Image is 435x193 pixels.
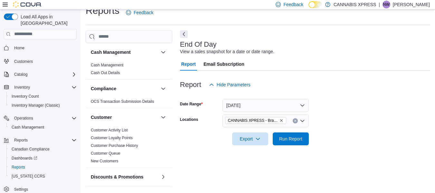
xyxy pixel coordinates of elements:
[9,154,40,162] a: Dashboards
[9,172,48,180] a: [US_STATE] CCRS
[383,1,390,8] div: Nathan Wilson
[91,128,128,133] span: Customer Activity List
[91,114,112,121] h3: Customer
[1,56,79,66] button: Customers
[91,85,158,92] button: Compliance
[393,1,430,8] p: [PERSON_NAME]
[91,63,123,68] span: Cash Management
[12,165,25,170] span: Reports
[91,85,116,92] h3: Compliance
[12,94,39,99] span: Inventory Count
[12,136,77,144] span: Reports
[308,1,322,8] input: Dark Mode
[203,58,244,71] span: Email Subscription
[300,118,305,123] button: Open list of options
[180,101,203,107] label: Date Range
[86,4,119,17] h1: Reports
[6,163,79,172] button: Reports
[134,9,153,16] span: Feedback
[12,57,77,65] span: Customers
[12,136,30,144] button: Reports
[279,136,302,142] span: Run Report
[91,49,131,55] h3: Cash Management
[91,128,128,132] a: Customer Activity List
[1,43,79,53] button: Home
[91,159,118,163] a: New Customers
[236,132,264,145] span: Export
[91,99,154,104] a: OCS Transaction Submission Details
[13,1,42,8] img: Cova
[12,71,77,78] span: Catalog
[91,49,158,55] button: Cash Management
[14,72,27,77] span: Catalog
[159,48,167,56] button: Cash Management
[86,61,172,79] div: Cash Management
[9,163,77,171] span: Reports
[225,117,286,124] span: CANNABIS XPRESS - Brampton (Veterans Drive)
[91,136,133,140] a: Customer Loyalty Points
[6,145,79,154] button: Canadian Compliance
[6,123,79,132] button: Cash Management
[9,101,62,109] a: Inventory Manager (Classic)
[9,123,77,131] span: Cash Management
[9,145,77,153] span: Canadian Compliance
[180,41,217,48] h3: End Of Day
[12,156,37,161] span: Dashboards
[14,45,24,51] span: Home
[91,114,158,121] button: Customer
[159,113,167,121] button: Customer
[9,145,52,153] a: Canadian Compliance
[91,151,120,156] a: Customer Queue
[9,92,42,100] a: Inventory Count
[159,173,167,181] button: Discounts & Promotions
[14,85,30,90] span: Inventory
[159,85,167,92] button: Compliance
[6,172,79,181] button: [US_STATE] CCRS
[18,14,77,26] span: Load All Apps in [GEOGRAPHIC_DATA]
[91,151,120,156] span: Customer Queue
[12,71,30,78] button: Catalog
[12,114,77,122] span: Operations
[6,92,79,101] button: Inventory Count
[383,1,390,8] span: NW
[6,154,79,163] a: Dashboards
[91,71,120,75] a: Cash Out Details
[14,59,33,64] span: Customers
[14,138,28,143] span: Reports
[180,117,198,122] label: Locations
[91,63,123,67] a: Cash Management
[9,101,77,109] span: Inventory Manager (Classic)
[1,136,79,145] button: Reports
[12,147,50,152] span: Canadian Compliance
[181,58,196,71] span: Report
[86,126,172,168] div: Customer
[91,143,138,148] a: Customer Purchase History
[206,78,253,91] button: Hide Parameters
[12,58,35,65] a: Customers
[12,114,36,122] button: Operations
[334,1,376,8] p: CANNABIS XPRESS
[9,154,77,162] span: Dashboards
[379,1,380,8] p: |
[12,83,33,91] button: Inventory
[180,81,201,89] h3: Report
[217,82,251,88] span: Hide Parameters
[293,118,298,123] button: Clear input
[1,114,79,123] button: Operations
[91,174,143,180] h3: Discounts & Promotions
[228,117,278,124] span: CANNABIS XPRESS - Brampton (Veterans Drive)
[12,83,77,91] span: Inventory
[222,99,309,112] button: [DATE]
[12,44,27,52] a: Home
[91,159,118,164] span: New Customers
[232,132,268,145] button: Export
[9,123,47,131] a: Cash Management
[12,103,60,108] span: Inventory Manager (Classic)
[6,101,79,110] button: Inventory Manager (Classic)
[180,48,274,55] div: View a sales snapshot for a date or date range.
